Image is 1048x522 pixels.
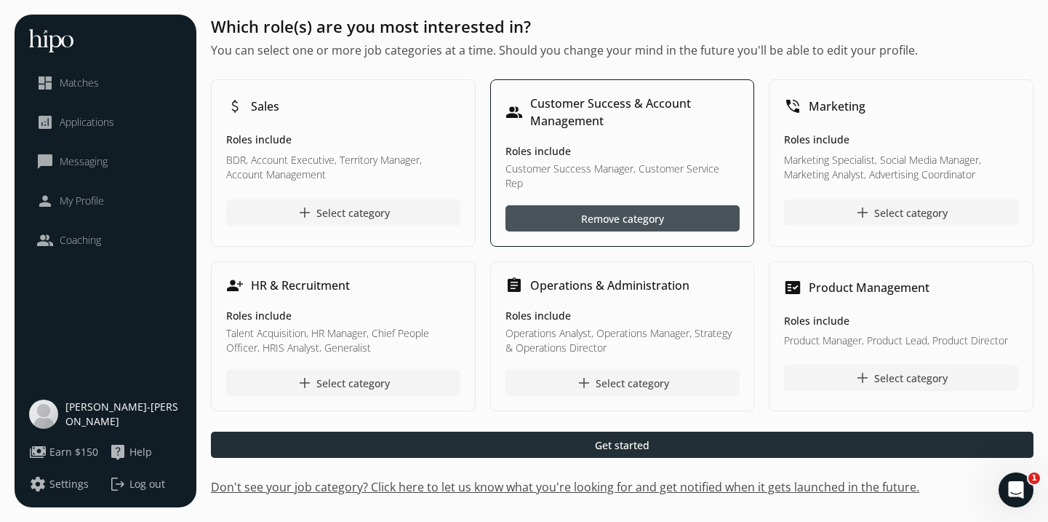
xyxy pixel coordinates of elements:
[1028,472,1040,484] span: 1
[999,472,1033,507] iframe: Intercom live chat
[809,279,929,296] h1: Product Management
[505,277,523,294] span: assignment
[226,326,460,355] p: Talent Acquisition, HR Manager, Chief People Officer, HRIS Analyst, Generalist
[60,76,99,90] span: Matches
[36,153,175,170] a: chat_bubble_outlineMessaging
[60,194,104,208] span: My Profile
[29,475,89,493] button: settingsSettings
[505,309,740,323] h5: Roles include
[36,114,54,131] span: analytics
[505,144,740,159] h5: Roles include
[211,432,1033,458] button: Get started
[36,153,54,170] span: chat_bubble_outline
[36,192,175,210] a: personMy Profile
[29,475,47,493] span: settings
[530,95,740,130] h1: Customer Success & Account Management
[784,153,1018,185] p: Marketing Specialist, Social Media Manager, Marketing Analyst, Advertising Coordinator
[530,277,689,294] h1: Operations & Administration
[505,162,740,191] p: Customer Success Manager, Customer Service Rep
[109,475,127,493] span: logout
[129,477,165,491] span: Log out
[251,98,279,115] h1: Sales
[505,205,740,232] button: Remove category
[226,277,244,294] span: person_add
[49,445,98,459] span: Earn $150
[36,114,175,131] a: analyticsApplications
[226,98,244,115] span: attach_money
[855,204,872,221] span: add
[251,277,350,294] h1: HR & Recruitment
[211,15,1033,39] h1: Which role(s) are you most interested in?
[29,443,98,461] button: paymentsEarn $150
[65,400,182,429] span: [PERSON_NAME]-[PERSON_NAME]
[29,443,102,461] a: paymentsEarn $150
[109,443,152,461] button: live_helpHelp
[575,374,593,392] span: add
[226,133,460,150] h5: Roles include
[36,192,54,210] span: person
[211,41,1033,59] h2: You can select one or more job categories at a time. Should you change your mind in the future yo...
[60,115,114,130] span: Applications
[809,98,865,115] h1: Marketing
[109,443,127,461] span: live_help
[580,211,663,226] div: Remove category
[109,443,182,461] a: live_helpHelp
[784,279,801,296] span: fact_check
[211,478,1033,496] button: Don't see your job category? Click here to let us know what you're looking for and get notified w...
[505,370,740,396] button: addSelect category
[595,438,649,453] span: Get started
[60,154,108,169] span: Messaging
[855,369,872,387] span: add
[784,199,1018,226] button: addSelect category
[49,477,89,491] span: Settings
[109,475,182,493] button: logoutLog out
[60,233,101,248] span: Coaching
[505,103,523,121] span: people
[29,475,102,493] a: settingsSettings
[296,204,390,221] div: Select category
[784,98,801,115] span: phone_in_talk
[296,204,313,221] span: add
[784,133,1018,150] h5: Roles include
[784,333,1018,350] p: Product Manager, Product Lead, Product Director
[36,232,54,249] span: people
[129,445,152,459] span: Help
[855,369,948,387] div: Select category
[36,74,54,92] span: dashboard
[226,199,460,226] button: addSelect category
[296,374,313,392] span: add
[226,309,460,323] h5: Roles include
[784,365,1018,391] button: addSelect category
[36,74,175,92] a: dashboardMatches
[855,204,948,221] div: Select category
[575,374,669,392] div: Select category
[29,400,58,429] img: user-photo
[29,443,47,461] span: payments
[29,29,73,52] img: hh-logo-white
[226,370,460,396] button: addSelect category
[784,314,1018,331] h5: Roles include
[36,232,175,249] a: peopleCoaching
[505,326,740,355] p: Operations Analyst, Operations Manager, Strategy & Operations Director
[226,153,460,185] p: BDR, Account Executive, Territory Manager, Account Management
[296,374,390,392] div: Select category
